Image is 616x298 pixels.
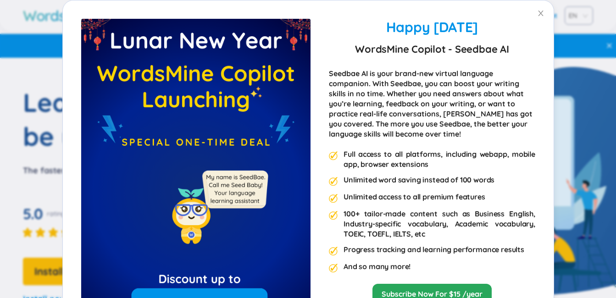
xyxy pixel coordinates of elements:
img: premium [329,264,338,273]
div: Unlimited word saving instead of 100 words [344,175,494,186]
img: premium [329,194,338,203]
div: Progress tracking and learning performance results [344,244,524,256]
img: premium [329,177,338,186]
img: premium [329,211,338,220]
span: Happy [DATE] [386,18,477,36]
img: premium [329,247,338,256]
strong: WordsMine Copilot - Seedbae AI [355,41,509,57]
div: And so many more! [344,261,411,273]
div: Full access to all platforms, including webapp, mobile app, browser extensions [344,149,535,169]
div: Seedbae AI is your brand-new virtual language companion. With Seedbae, you can boost your writing... [329,68,535,139]
img: premium [329,151,338,160]
div: Unlimited access to all premium features [344,192,485,203]
span: close [537,10,544,17]
button: Close [528,0,554,26]
div: 100+ tailor-made content such as Business English, Industry-specific vocabulary, Academic vocabul... [344,209,535,239]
